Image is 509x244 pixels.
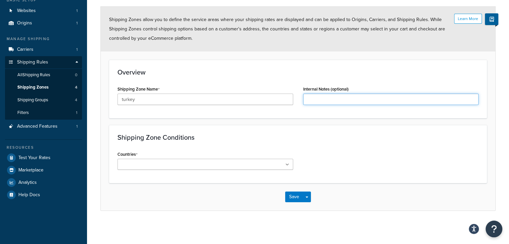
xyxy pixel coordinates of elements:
[17,97,48,103] span: Shipping Groups
[5,17,82,29] a: Origins1
[75,72,77,78] span: 0
[5,176,82,189] a: Analytics
[5,36,82,42] div: Manage Shipping
[5,81,82,94] a: Shipping Zones4
[5,107,82,119] a: Filters1
[18,192,40,198] span: Help Docs
[76,110,77,116] span: 1
[117,134,479,141] h3: Shipping Zone Conditions
[17,124,58,129] span: Advanced Features
[5,120,82,133] li: Advanced Features
[5,189,82,201] a: Help Docs
[5,43,82,56] a: Carriers1
[18,180,37,186] span: Analytics
[485,13,498,25] button: Show Help Docs
[17,59,48,65] span: Shipping Rules
[76,20,78,26] span: 1
[5,56,82,120] li: Shipping Rules
[76,47,78,52] span: 1
[75,97,77,103] span: 4
[117,69,479,76] h3: Overview
[17,8,36,14] span: Websites
[5,43,82,56] li: Carriers
[17,110,29,116] span: Filters
[5,56,82,69] a: Shipping Rules
[117,152,138,157] label: Countries
[486,221,502,237] button: Open Resource Center
[5,69,82,81] a: AllShipping Rules0
[117,87,160,92] label: Shipping Zone Name
[17,20,32,26] span: Origins
[76,124,78,129] span: 1
[454,14,482,24] button: Learn More
[5,94,82,106] a: Shipping Groups4
[76,8,78,14] span: 1
[5,94,82,106] li: Shipping Groups
[285,192,303,202] button: Save
[75,85,77,90] span: 4
[5,164,82,176] a: Marketplace
[109,16,445,42] span: Shipping Zones allow you to define the service areas where your shipping rates are displayed and ...
[17,85,49,90] span: Shipping Zones
[17,72,50,78] span: All Shipping Rules
[5,17,82,29] li: Origins
[5,5,82,17] li: Websites
[5,107,82,119] li: Filters
[18,167,44,173] span: Marketplace
[5,5,82,17] a: Websites1
[5,81,82,94] li: Shipping Zones
[5,152,82,164] a: Test Your Rates
[303,87,349,92] label: Internal Notes (optional)
[5,120,82,133] a: Advanced Features1
[5,145,82,150] div: Resources
[18,155,51,161] span: Test Your Rates
[17,47,33,52] span: Carriers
